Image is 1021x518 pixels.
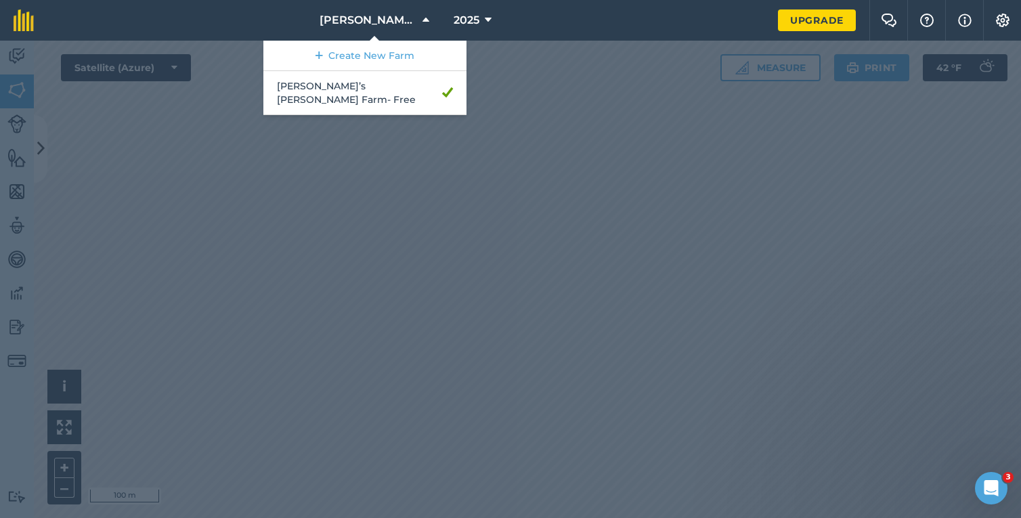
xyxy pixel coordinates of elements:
[1003,472,1014,483] span: 3
[995,14,1011,27] img: A cog icon
[263,71,466,115] a: [PERSON_NAME]’s [PERSON_NAME] Farm- Free
[454,12,479,28] span: 2025
[263,41,466,71] a: Create New Farm
[320,12,417,28] span: [PERSON_NAME]’s [PERSON_NAME] Farm
[881,14,897,27] img: Two speech bubbles overlapping with the left bubble in the forefront
[919,14,935,27] img: A question mark icon
[14,9,34,31] img: fieldmargin Logo
[958,12,972,28] img: svg+xml;base64,PHN2ZyB4bWxucz0iaHR0cDovL3d3dy53My5vcmcvMjAwMC9zdmciIHdpZHRoPSIxNyIgaGVpZ2h0PSIxNy...
[778,9,856,31] a: Upgrade
[975,472,1007,504] iframe: Intercom live chat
